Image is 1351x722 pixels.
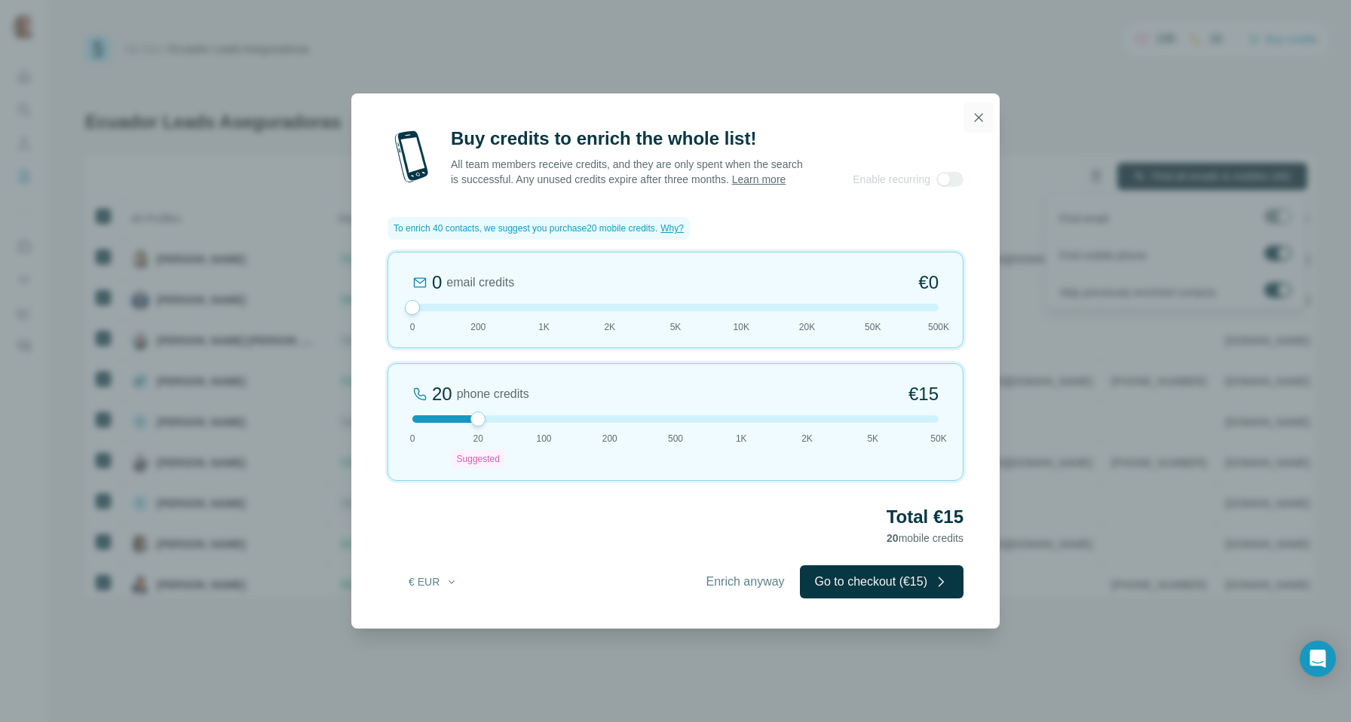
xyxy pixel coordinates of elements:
[451,157,804,187] p: All team members receive credits, and they are only spent when the search is successful. Any unus...
[1300,641,1336,677] div: Open Intercom Messenger
[706,573,785,591] span: Enrich anyway
[398,568,468,595] button: € EUR
[853,172,930,187] span: Enable recurring
[918,271,939,295] span: €0
[732,173,786,185] a: Learn more
[470,320,486,334] span: 200
[801,432,813,445] span: 2K
[432,382,452,406] div: 20
[536,432,551,445] span: 100
[604,320,615,334] span: 2K
[670,320,682,334] span: 5K
[388,505,963,529] h2: Total €15
[432,271,442,295] div: 0
[473,432,483,445] span: 20
[736,432,747,445] span: 1K
[928,320,949,334] span: 500K
[388,127,436,187] img: mobile-phone
[394,222,657,235] span: To enrich 40 contacts, we suggest you purchase 20 mobile credits .
[867,432,878,445] span: 5K
[734,320,749,334] span: 10K
[668,432,683,445] span: 500
[887,532,899,544] span: 20
[691,565,800,598] button: Enrich anyway
[602,432,617,445] span: 200
[908,382,939,406] span: €15
[452,450,504,468] div: Suggested
[799,320,815,334] span: 20K
[800,565,963,598] button: Go to checkout (€15)
[538,320,550,334] span: 1K
[865,320,881,334] span: 50K
[410,432,415,445] span: 0
[930,432,946,445] span: 50K
[446,274,514,292] span: email credits
[887,532,963,544] span: mobile credits
[457,385,529,403] span: phone credits
[660,223,684,234] span: Why?
[410,320,415,334] span: 0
